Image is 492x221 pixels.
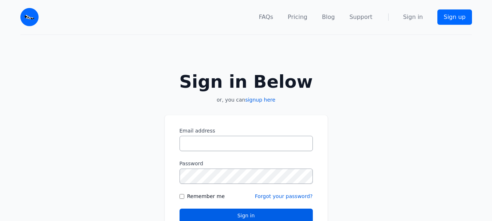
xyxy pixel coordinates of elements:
a: Sign in [403,13,423,21]
label: Email address [180,127,313,134]
h2: Sign in Below [165,73,328,90]
a: Pricing [288,13,307,21]
a: Sign up [437,9,472,25]
a: Blog [322,13,335,21]
label: Remember me [187,193,225,200]
a: Support [349,13,372,21]
a: FAQs [259,13,273,21]
label: Password [180,160,313,167]
img: Email Monster [20,8,39,26]
a: Forgot your password? [255,193,313,199]
p: or, you can [165,96,328,103]
a: signup here [245,97,275,103]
